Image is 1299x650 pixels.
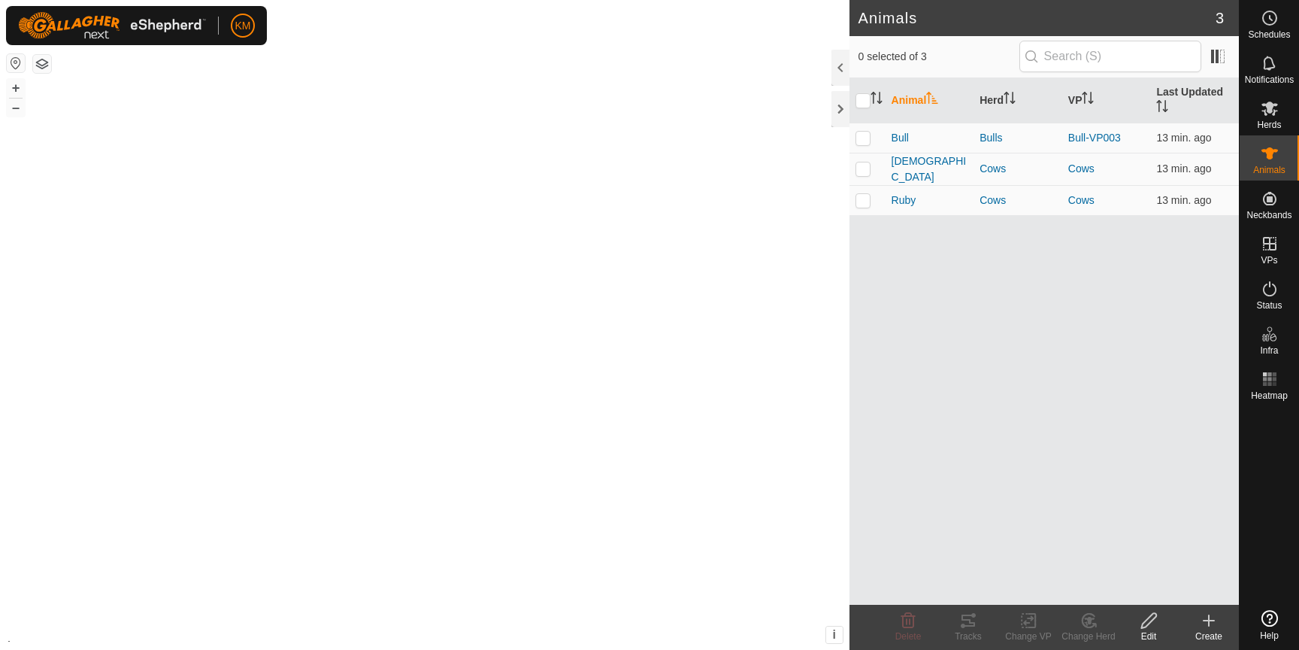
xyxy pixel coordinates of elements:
span: Infra [1260,346,1278,355]
div: Change VP [998,630,1058,643]
span: 3 [1216,7,1224,29]
div: Create [1179,630,1239,643]
a: Contact Us [439,630,483,644]
span: Bull [892,130,909,146]
th: Herd [973,78,1062,123]
div: Bulls [980,130,1056,146]
p-sorticon: Activate to sort [1082,94,1094,106]
span: Oct 7, 2025, 8:36 AM [1156,194,1211,206]
span: Oct 7, 2025, 8:36 AM [1156,132,1211,144]
button: Reset Map [7,54,25,72]
p-sorticon: Activate to sort [871,94,883,106]
button: + [7,79,25,97]
span: [DEMOGRAPHIC_DATA] [892,153,968,185]
p-sorticon: Activate to sort [926,94,938,106]
img: Gallagher Logo [18,12,206,39]
div: Tracks [938,630,998,643]
a: Help [1240,604,1299,646]
p-sorticon: Activate to sort [1156,102,1168,114]
span: KM [235,18,251,34]
span: Herds [1257,120,1281,129]
a: Cows [1068,162,1095,175]
a: Privacy Policy [365,630,422,644]
a: Bull-VP003 [1068,132,1121,144]
button: Map Layers [33,55,51,73]
span: Heatmap [1251,391,1288,400]
input: Search (S) [1019,41,1201,72]
div: Change Herd [1058,630,1119,643]
th: Animal [886,78,974,123]
span: 0 selected of 3 [858,49,1019,65]
span: Animals [1253,166,1285,175]
div: Cows [980,161,1056,177]
span: Status [1256,301,1282,310]
span: Neckbands [1246,211,1291,220]
span: i [832,628,835,641]
span: VPs [1261,256,1277,265]
span: Help [1260,631,1279,640]
button: – [7,99,25,117]
th: Last Updated [1150,78,1239,123]
button: i [826,627,843,643]
div: Cows [980,193,1056,208]
a: Cows [1068,194,1095,206]
p-sorticon: Activate to sort [1004,94,1016,106]
span: Ruby [892,193,916,208]
span: Oct 7, 2025, 8:36 AM [1156,162,1211,175]
span: Schedules [1248,30,1290,39]
th: VP [1062,78,1151,123]
h2: Animals [858,9,1216,27]
span: Notifications [1245,75,1294,84]
span: Delete [895,631,922,642]
div: Edit [1119,630,1179,643]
